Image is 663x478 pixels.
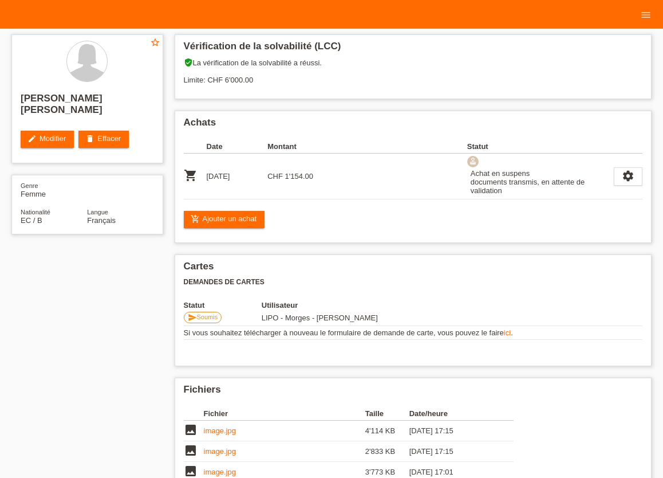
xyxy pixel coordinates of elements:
[184,58,193,67] i: verified_user
[469,157,477,165] i: approval
[640,9,652,21] i: menu
[21,131,74,148] a: editModifier
[207,154,268,199] td: [DATE]
[197,314,218,320] span: Soumis
[184,41,643,58] h2: Vérification de la solvabilité (LCC)
[191,214,200,224] i: add_shopping_cart
[409,421,498,441] td: [DATE] 17:15
[21,209,50,216] span: Nationalité
[262,301,445,309] th: Utilisateur
[365,421,409,441] td: 4'114 KB
[184,423,198,437] i: image
[184,444,198,457] i: image
[184,301,262,309] th: Statut
[87,216,116,225] span: Français
[184,384,643,401] h2: Fichiers
[21,182,38,189] span: Genre
[409,407,498,421] th: Date/heure
[262,314,378,322] span: 11.10.2025
[21,216,42,225] span: Équateur / B / 01.09.2017
[85,134,94,143] i: delete
[204,468,236,476] a: image.jpg
[184,117,643,134] h2: Achats
[267,154,329,199] td: CHF 1'154.00
[634,11,657,18] a: menu
[467,140,614,154] th: Statut
[184,464,198,478] i: image
[207,140,268,154] th: Date
[87,209,108,216] span: Langue
[184,169,198,182] i: POSP00028617
[365,441,409,462] td: 2'833 KB
[78,131,129,148] a: deleteEffacer
[204,407,365,421] th: Fichier
[204,447,236,456] a: image.jpg
[504,328,511,337] a: ici
[365,407,409,421] th: Taille
[184,261,643,278] h2: Cartes
[150,37,160,48] i: star_border
[184,326,643,340] td: Si vous souhaitez télécharger à nouveau le formulaire de demande de carte, vous pouvez le faire .
[21,93,154,122] h2: [PERSON_NAME] [PERSON_NAME]
[184,211,265,228] a: add_shopping_cartAjouter un achat
[27,134,37,143] i: edit
[184,278,643,287] h3: Demandes de cartes
[204,426,236,435] a: image.jpg
[622,170,634,182] i: settings
[21,181,87,198] div: Femme
[188,313,197,322] i: send
[467,167,614,197] div: Achat en suspens documents transmis, en attente de validation
[409,441,498,462] td: [DATE] 17:15
[267,140,329,154] th: Montant
[184,58,643,93] div: La vérification de la solvabilité a réussi. Limite: CHF 6'000.00
[150,37,160,49] a: star_border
